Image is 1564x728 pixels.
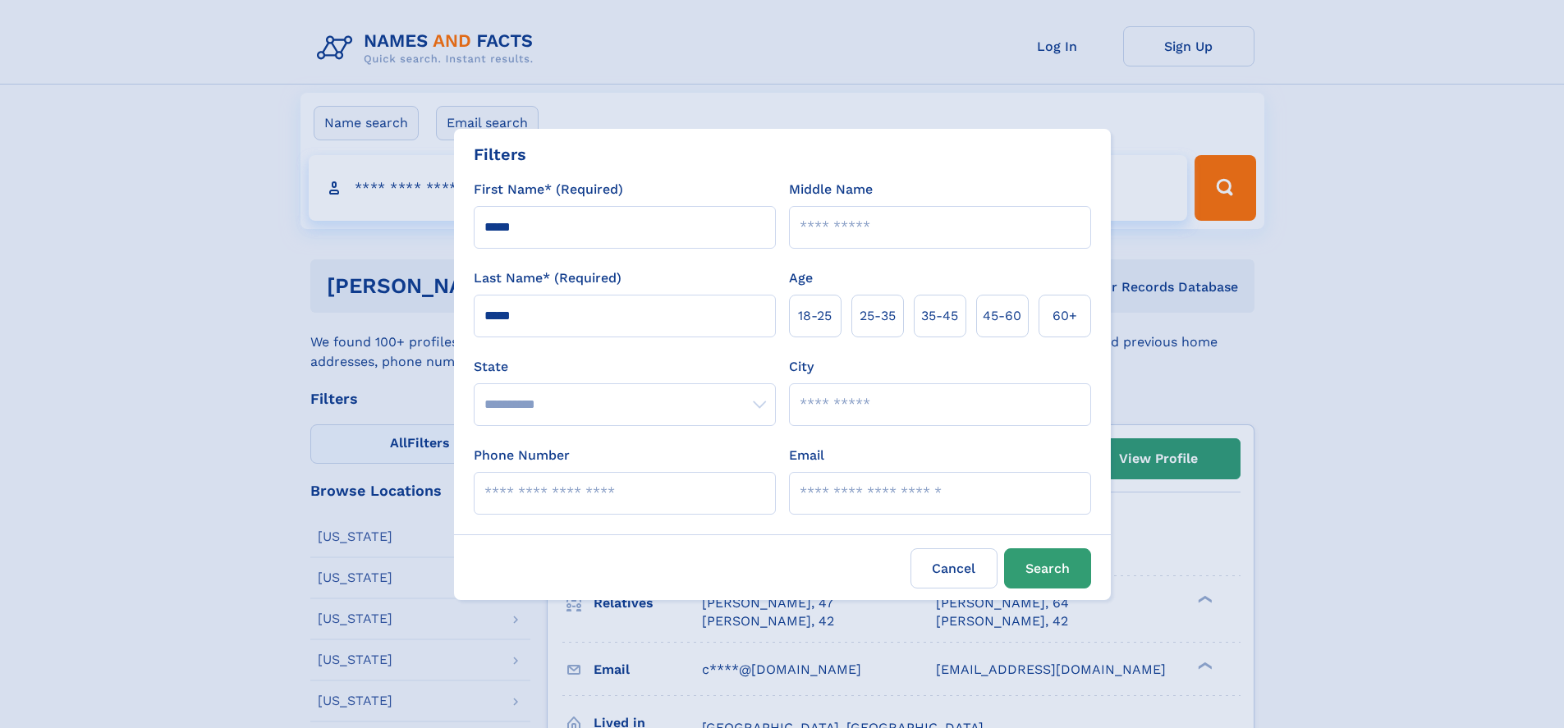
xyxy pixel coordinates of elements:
label: Phone Number [474,446,570,465]
label: Cancel [910,548,998,588]
label: First Name* (Required) [474,180,623,199]
label: Email [789,446,824,465]
label: State [474,357,776,377]
label: Middle Name [789,180,873,199]
label: City [789,357,814,377]
span: 35‑45 [921,306,958,326]
label: Age [789,268,813,288]
button: Search [1004,548,1091,588]
div: Filters [474,142,526,167]
span: 18‑25 [798,306,832,326]
span: 45‑60 [983,306,1021,326]
label: Last Name* (Required) [474,268,621,288]
span: 25‑35 [860,306,896,326]
span: 60+ [1053,306,1077,326]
